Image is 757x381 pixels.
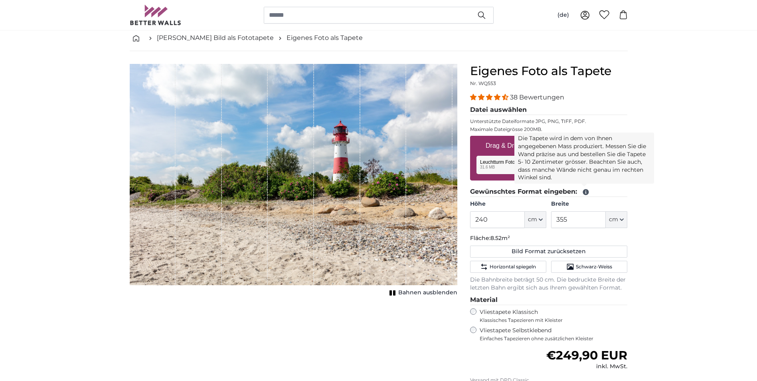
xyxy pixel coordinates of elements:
u: Durchsuchen [574,142,612,149]
span: cm [528,216,537,224]
h1: Eigenes Foto als Tapete [470,64,628,78]
span: Nr. WQ553 [470,80,496,86]
button: Horizontal spiegeln [470,261,546,273]
nav: breadcrumbs [130,25,628,51]
span: 8.52m² [490,234,510,242]
div: 1 of 1 [130,64,457,298]
span: Bahnen ausblenden [398,289,457,297]
a: [PERSON_NAME] Bild als Fototapete [157,33,274,43]
span: Schwarz-Weiss [576,264,612,270]
label: Vliestapete Selbstklebend [480,327,628,342]
p: Unterstützte Dateiformate JPG, PNG, TIFF, PDF. [470,118,628,125]
label: Vliestapete Klassisch [480,308,621,323]
p: Fläche: [470,234,628,242]
label: Drag & Drop Ihrer Dateien oder [482,138,615,154]
legend: Material [470,295,628,305]
span: 38 Bewertungen [510,93,564,101]
legend: Datei auswählen [470,105,628,115]
span: €249,90 EUR [546,348,627,363]
p: Die Bahnbreite beträgt 50 cm. Die bedruckte Breite der letzten Bahn ergibt sich aus Ihrem gewählt... [470,276,628,292]
a: Eigenes Foto als Tapete [287,33,363,43]
button: Bild Format zurücksetzen [470,246,628,258]
button: Bahnen ausblenden [387,287,457,298]
button: (de) [551,8,575,22]
span: Klassisches Tapezieren mit Kleister [480,317,621,323]
span: Horizontal spiegeln [490,264,536,270]
span: Einfaches Tapezieren ohne zusätzlichen Kleister [480,335,628,342]
img: Betterwalls [130,5,182,25]
label: Höhe [470,200,546,208]
button: Schwarz-Weiss [551,261,627,273]
span: 4.34 stars [470,93,510,101]
label: Breite [551,200,627,208]
div: inkl. MwSt. [546,363,627,371]
button: cm [525,211,546,228]
p: Maximale Dateigrösse 200MB. [470,126,628,133]
span: cm [609,216,618,224]
legend: Gewünschtes Format eingeben: [470,187,628,197]
button: cm [606,211,627,228]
